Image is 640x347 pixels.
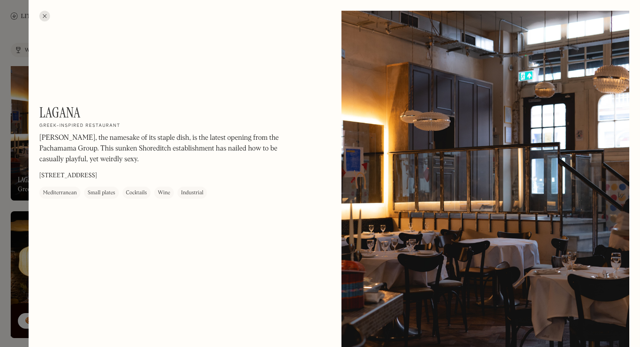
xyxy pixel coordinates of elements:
[126,189,147,198] div: Cocktails
[43,189,77,198] div: Mediterranean
[39,133,281,165] p: [PERSON_NAME], the namesake of its staple dish, is the latest opening from the Pachamama Group. T...
[39,104,80,121] h1: Lagana
[158,189,170,198] div: Wine
[39,123,120,130] h2: Greek-inspired restaurant
[181,189,203,198] div: Industrial
[39,171,97,181] p: [STREET_ADDRESS]
[88,189,115,198] div: Small plates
